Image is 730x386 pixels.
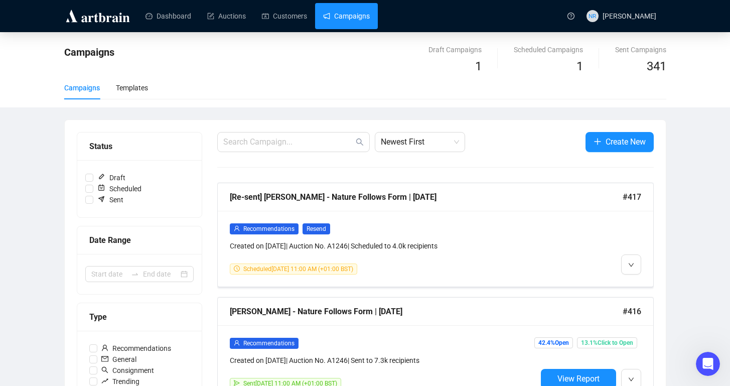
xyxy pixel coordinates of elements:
[101,366,108,373] span: search
[97,365,158,376] span: Consignment
[93,183,145,194] span: Scheduled
[64,82,100,93] div: Campaigns
[356,138,364,146] span: search
[586,132,654,152] button: Create New
[534,337,573,348] span: 42.4% Open
[93,194,127,205] span: Sent
[230,240,537,251] div: Created on [DATE] | Auction No. A1246 | Scheduled to 4.0k recipients
[116,82,148,93] div: Templates
[628,376,634,382] span: down
[143,269,179,280] input: End date
[475,59,482,73] span: 1
[589,11,597,21] span: NR
[101,377,108,384] span: rise
[557,374,600,383] span: View Report
[101,344,108,351] span: user
[97,343,175,354] span: Recommendations
[234,225,240,231] span: user
[93,172,129,183] span: Draft
[97,354,140,365] span: General
[623,191,641,203] span: #417
[131,270,139,278] span: swap-right
[230,355,537,366] div: Created on [DATE] | Auction No. A1246 | Sent to 7.3k recipients
[234,380,240,386] span: send
[89,311,190,323] div: Type
[615,44,666,55] div: Sent Campaigns
[381,133,459,152] span: Newest First
[576,59,583,73] span: 1
[243,340,295,347] span: Recommendations
[101,355,108,362] span: mail
[262,3,307,29] a: Customers
[606,136,646,148] span: Create New
[217,183,654,287] a: [Re-sent] [PERSON_NAME] - Nature Follows Form | [DATE]#417userRecommendationsResendCreated on [DA...
[230,305,623,318] div: [PERSON_NAME] - Nature Follows Form | [DATE]
[64,8,131,24] img: logo
[647,59,666,73] span: 341
[243,225,295,232] span: Recommendations
[628,262,634,268] span: down
[89,234,190,246] div: Date Range
[623,305,641,318] span: #416
[594,138,602,146] span: plus
[223,136,354,148] input: Search Campaign...
[303,223,330,234] span: Resend
[91,269,127,280] input: Start date
[89,140,190,153] div: Status
[145,3,191,29] a: Dashboard
[207,3,246,29] a: Auctions
[514,44,583,55] div: Scheduled Campaigns
[131,270,139,278] span: to
[696,352,720,376] iframe: Intercom live chat
[234,266,240,272] span: clock-circle
[234,340,240,346] span: user
[567,13,574,20] span: question-circle
[230,191,623,203] div: [Re-sent] [PERSON_NAME] - Nature Follows Form | [DATE]
[428,44,482,55] div: Draft Campaigns
[323,3,370,29] a: Campaigns
[577,337,637,348] span: 13.1% Click to Open
[243,266,353,273] span: Scheduled [DATE] 11:00 AM (+01:00 BST)
[603,12,656,20] span: [PERSON_NAME]
[64,46,114,58] span: Campaigns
